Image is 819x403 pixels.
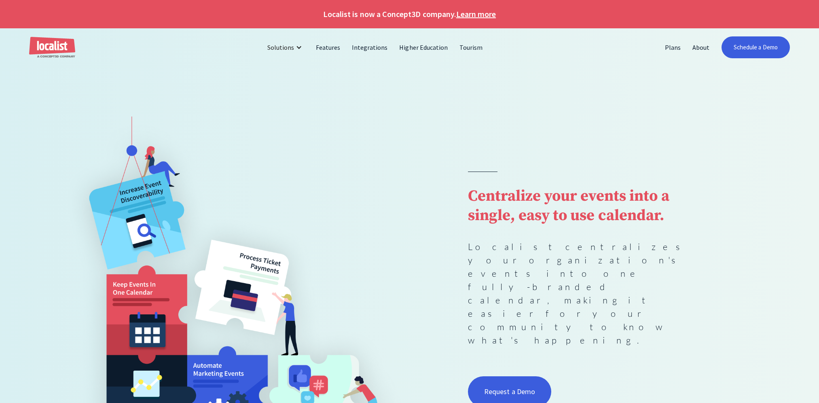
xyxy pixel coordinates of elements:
[454,38,489,57] a: Tourism
[261,38,310,57] div: Solutions
[468,187,669,225] strong: Centralize your events into a single, easy to use calendar.
[468,240,702,347] p: Localist centralizes your organization's events into one fully-branded calendar, making it easier...
[659,38,687,57] a: Plans
[722,36,790,58] a: Schedule a Demo
[310,38,346,57] a: Features
[687,38,715,57] a: About
[267,42,294,52] div: Solutions
[456,8,496,20] a: Learn more
[29,37,75,58] a: home
[394,38,454,57] a: Higher Education
[346,38,394,57] a: Integrations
